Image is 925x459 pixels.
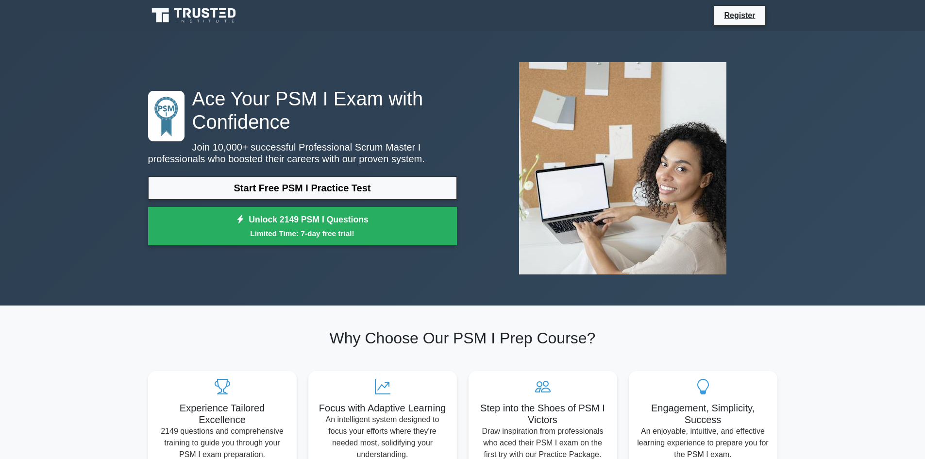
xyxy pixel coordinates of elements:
[148,141,457,165] p: Join 10,000+ successful Professional Scrum Master I professionals who boosted their careers with ...
[160,228,445,239] small: Limited Time: 7-day free trial!
[156,402,289,425] h5: Experience Tailored Excellence
[316,402,449,414] h5: Focus with Adaptive Learning
[637,402,770,425] h5: Engagement, Simplicity, Success
[476,402,609,425] h5: Step into the Shoes of PSM I Victors
[148,87,457,134] h1: Ace Your PSM I Exam with Confidence
[148,329,777,347] h2: Why Choose Our PSM I Prep Course?
[148,176,457,200] a: Start Free PSM I Practice Test
[148,207,457,246] a: Unlock 2149 PSM I QuestionsLimited Time: 7-day free trial!
[718,9,761,21] a: Register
